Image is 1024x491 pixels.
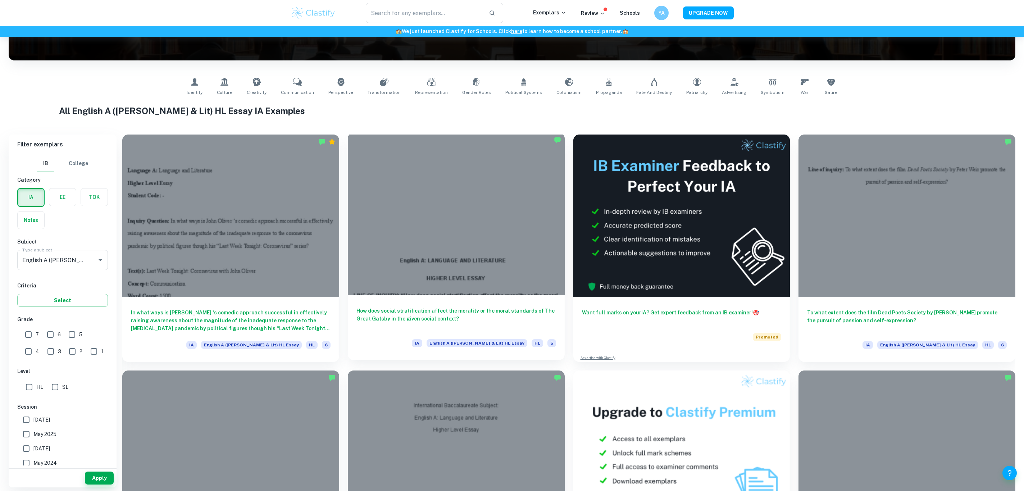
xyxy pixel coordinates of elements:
a: In what ways is [PERSON_NAME] ‘s comedic approach successful in effectively raising awareness abo... [122,135,339,362]
span: 🏫 [396,28,402,34]
span: May 2025 [33,430,56,438]
a: Want full marks on yourIA? Get expert feedback from an IB examiner!PromotedAdvertise with Clastify [573,135,790,362]
img: Marked [1005,374,1012,381]
span: IA [186,341,197,349]
span: 6 [998,341,1007,349]
h6: Session [17,403,108,411]
span: 4 [36,347,39,355]
span: Culture [217,89,232,96]
span: IA [412,339,422,347]
img: Marked [318,138,326,145]
h6: Want full marks on your IA ? Get expert feedback from an IB examiner! [582,309,782,324]
button: Help and Feedback [1002,466,1017,480]
span: Colonialism [556,89,582,96]
img: Marked [554,374,561,381]
img: Marked [328,374,336,381]
button: UPGRADE NOW [683,6,734,19]
span: 7 [36,331,39,338]
h6: Level [17,367,108,375]
h6: To what extent does the film Dead Poets Society by [PERSON_NAME] promote the pursuit of passion a... [807,309,1007,332]
p: Exemplars [533,9,566,17]
button: IA [18,189,44,206]
span: Identity [187,89,202,96]
span: English A ([PERSON_NAME] & Lit) HL Essay [877,341,978,349]
span: Communication [281,89,314,96]
span: HL [36,383,43,391]
span: Creativity [247,89,267,96]
span: Promoted [753,333,781,341]
button: TOK [81,188,108,206]
span: Satire [825,89,837,96]
span: SL [62,383,68,391]
span: Perspective [328,89,353,96]
span: Political Systems [505,89,542,96]
span: War [801,89,809,96]
button: College [69,155,88,172]
span: 6 [322,341,331,349]
span: 5 [547,339,556,347]
span: Advertising [722,89,746,96]
a: Advertise with Clastify [581,355,615,360]
span: 2 [79,347,82,355]
a: Schools [620,10,640,16]
h6: Criteria [17,282,108,290]
span: Patriarchy [686,89,707,96]
img: Clastify logo [291,6,336,20]
button: EE [49,188,76,206]
img: Marked [1005,138,1012,145]
input: Search for any exemplars... [366,3,483,23]
span: Fate and Destiny [636,89,672,96]
span: HL [306,341,318,349]
h6: We just launched Clastify for Schools. Click to learn how to become a school partner. [1,27,1023,35]
button: YA [654,6,669,20]
h6: Category [17,176,108,184]
button: Apply [85,472,114,485]
span: IA [863,341,873,349]
span: English A ([PERSON_NAME] & Lit) HL Essay [201,341,302,349]
span: HL [982,341,994,349]
span: May 2024 [33,459,57,467]
span: 🎯 [753,310,759,315]
h6: YA [657,9,665,17]
a: To what extent does the film Dead Poets Society by [PERSON_NAME] promote the pursuit of passion a... [798,135,1015,362]
h6: In what ways is [PERSON_NAME] ‘s comedic approach successful in effectively raising awareness abo... [131,309,331,332]
h6: Grade [17,315,108,323]
span: Symbolism [761,89,784,96]
span: English A ([PERSON_NAME] & Lit) HL Essay [427,339,527,347]
span: 6 [58,331,61,338]
span: 3 [58,347,61,355]
div: Premium [328,138,336,145]
span: Propaganda [596,89,622,96]
a: here [511,28,522,34]
p: Review [581,9,605,17]
button: Notes [18,212,44,229]
label: Type a subject [22,247,52,253]
a: How does social stratification affect the morality or the moral standards of The Great Gatsby in ... [348,135,565,362]
span: Gender Roles [462,89,491,96]
h6: Subject [17,238,108,246]
img: Thumbnail [573,135,790,297]
span: [DATE] [33,416,50,424]
button: Open [95,255,105,265]
button: IB [37,155,54,172]
span: Transformation [368,89,401,96]
div: Filter type choice [37,155,88,172]
img: Marked [554,136,561,144]
span: Representation [415,89,448,96]
span: HL [532,339,543,347]
h1: All English A ([PERSON_NAME] & Lit) HL Essay IA Examples [59,104,965,117]
h6: Filter exemplars [9,135,117,155]
h6: How does social stratification affect the morality or the moral standards of The Great Gatsby in ... [356,307,556,331]
span: 1 [101,347,103,355]
span: 5 [79,331,82,338]
button: Select [17,294,108,307]
span: [DATE] [33,445,50,453]
span: 🏫 [622,28,628,34]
